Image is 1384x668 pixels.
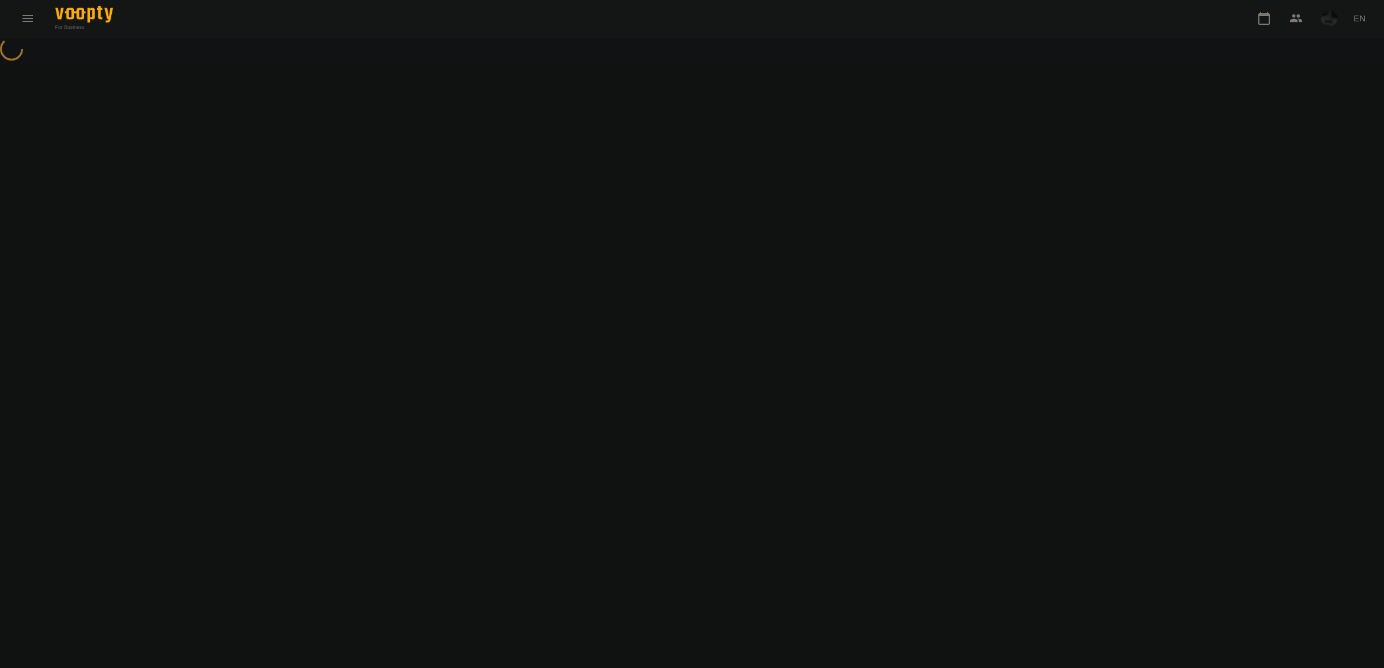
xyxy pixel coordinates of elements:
span: For Business [55,24,113,31]
button: EN [1349,7,1370,29]
button: Menu [14,5,42,32]
img: Voopty Logo [55,6,113,22]
span: EN [1353,12,1366,24]
img: c21352688f5787f21f3ea42016bcdd1d.jpg [1321,10,1337,27]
